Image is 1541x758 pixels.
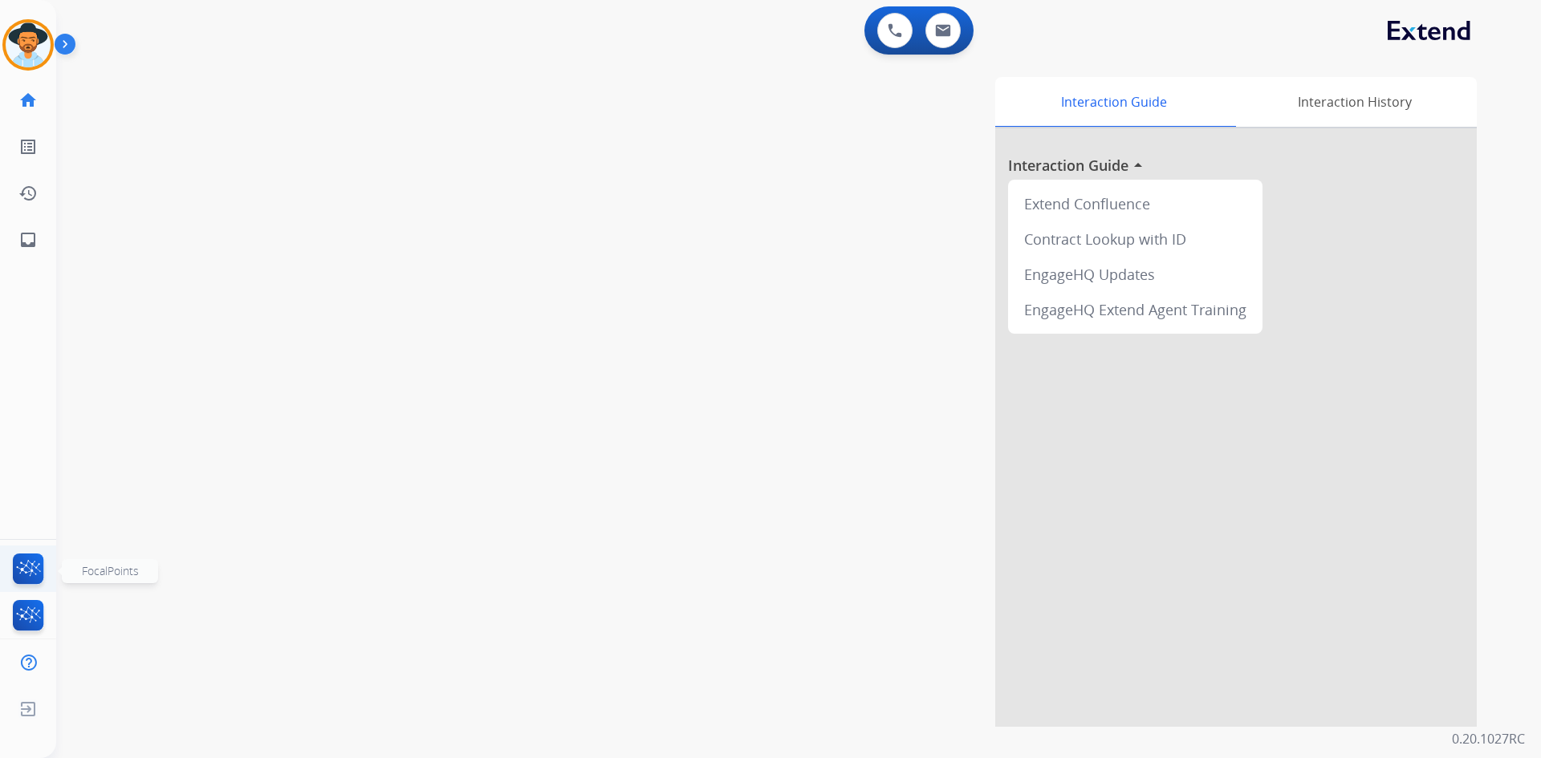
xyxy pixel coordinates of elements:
[1014,292,1256,327] div: EngageHQ Extend Agent Training
[6,22,51,67] img: avatar
[18,137,38,156] mat-icon: list_alt
[82,563,139,578] span: FocalPoints
[1232,77,1477,127] div: Interaction History
[18,230,38,249] mat-icon: inbox
[1452,729,1525,748] p: 0.20.1027RC
[18,184,38,203] mat-icon: history
[1014,221,1256,257] div: Contract Lookup with ID
[1014,257,1256,292] div: EngageHQ Updates
[1014,186,1256,221] div: Extend Confluence
[995,77,1232,127] div: Interaction Guide
[18,91,38,110] mat-icon: home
